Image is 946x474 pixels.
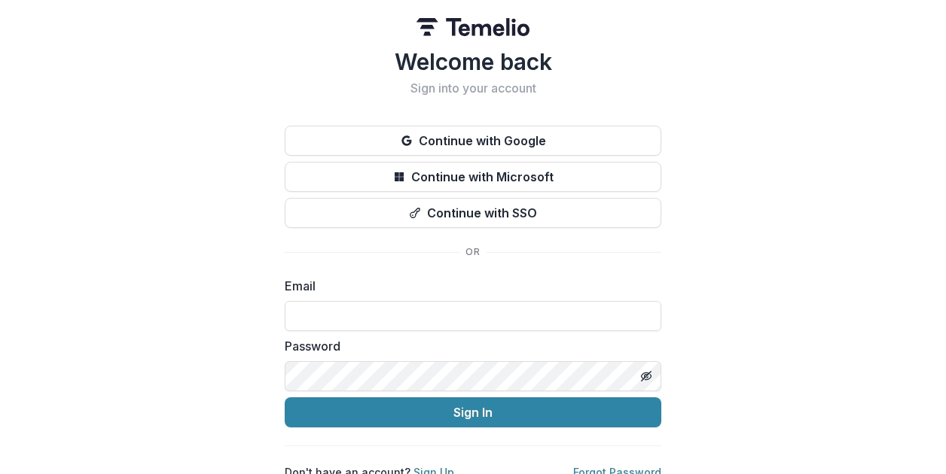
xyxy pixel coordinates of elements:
button: Continue with Google [285,126,661,156]
label: Email [285,277,652,295]
button: Sign In [285,397,661,427]
h2: Sign into your account [285,81,661,96]
button: Continue with SSO [285,198,661,228]
button: Toggle password visibility [634,364,658,388]
h1: Welcome back [285,48,661,75]
button: Continue with Microsoft [285,162,661,192]
img: Temelio [417,18,529,36]
label: Password [285,337,652,355]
